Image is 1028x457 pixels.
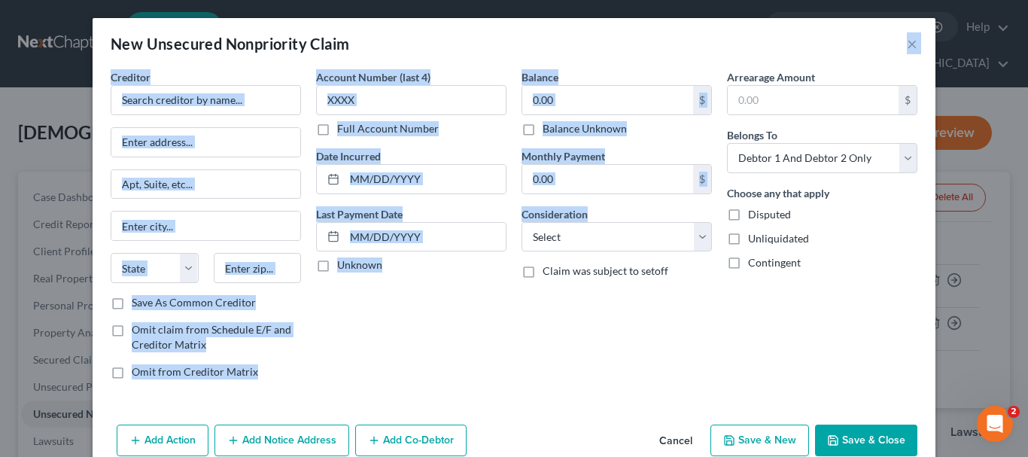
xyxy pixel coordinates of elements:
[543,264,668,277] span: Claim was subject to setoff
[522,165,693,193] input: 0.00
[316,85,506,115] input: XXXX
[111,128,300,157] input: Enter address...
[693,86,711,114] div: $
[117,425,208,456] button: Add Action
[316,69,430,85] label: Account Number (last 4)
[748,208,791,221] span: Disputed
[522,69,558,85] label: Balance
[748,232,809,245] span: Unliquidated
[337,121,439,136] label: Full Account Number
[907,35,917,53] button: ×
[111,212,300,240] input: Enter city...
[214,253,302,283] input: Enter zip...
[815,425,917,456] button: Save & Close
[111,71,151,84] span: Creditor
[522,206,588,222] label: Consideration
[355,425,467,456] button: Add Co-Debtor
[214,425,349,456] button: Add Notice Address
[132,323,291,351] span: Omit claim from Schedule E/F and Creditor Matrix
[727,185,829,201] label: Choose any that apply
[111,85,301,115] input: Search creditor by name...
[710,425,809,456] button: Save & New
[345,165,506,193] input: MM/DD/YYYY
[316,148,381,164] label: Date Incurred
[728,86,899,114] input: 0.00
[132,295,256,310] label: Save As Common Creditor
[111,33,349,54] div: New Unsecured Nonpriority Claim
[543,121,627,136] label: Balance Unknown
[522,86,693,114] input: 0.00
[748,256,801,269] span: Contingent
[111,170,300,199] input: Apt, Suite, etc...
[345,223,506,251] input: MM/DD/YYYY
[522,148,605,164] label: Monthly Payment
[316,206,403,222] label: Last Payment Date
[693,165,711,193] div: $
[1008,406,1020,418] span: 2
[727,129,777,142] span: Belongs To
[899,86,917,114] div: $
[337,257,382,273] label: Unknown
[647,426,704,456] button: Cancel
[977,406,1013,442] iframe: Intercom live chat
[132,365,258,378] span: Omit from Creditor Matrix
[727,69,815,85] label: Arrearage Amount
